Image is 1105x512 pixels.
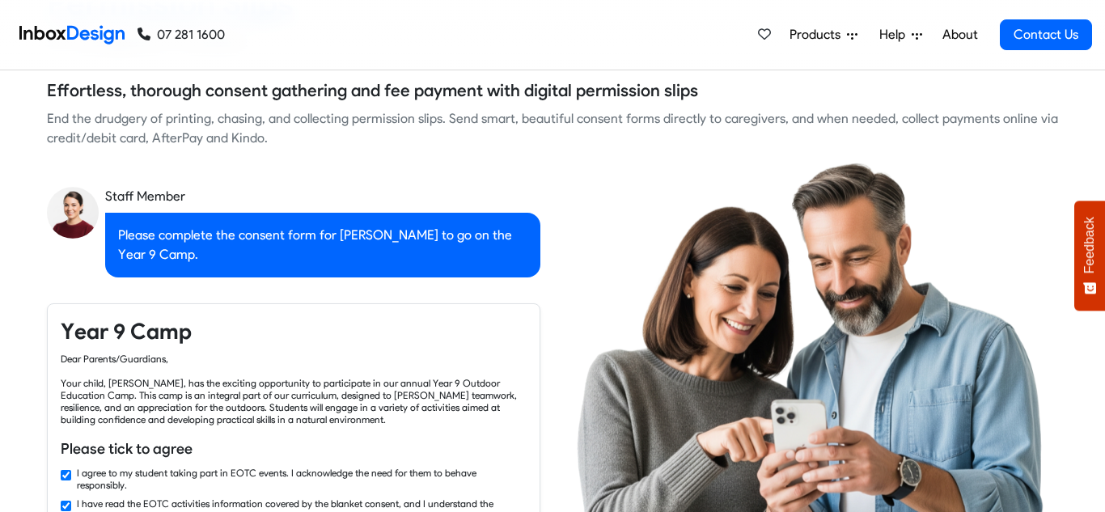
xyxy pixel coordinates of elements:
[105,187,540,206] div: Staff Member
[105,213,540,277] div: Please complete the consent form for [PERSON_NAME] to go on the Year 9 Camp.
[61,353,527,425] div: Dear Parents/Guardians, Your child, [PERSON_NAME], has the exciting opportunity to participate in...
[138,25,225,44] a: 07 281 1600
[47,78,698,103] h5: Effortless, thorough consent gathering and fee payment with digital permission slips
[938,19,982,51] a: About
[77,467,527,491] label: I agree to my student taking part in EOTC events. I acknowledge the need for them to behave respo...
[790,25,847,44] span: Products
[783,19,864,51] a: Products
[1074,201,1105,311] button: Feedback - Show survey
[61,438,527,459] h6: Please tick to agree
[1082,217,1097,273] span: Feedback
[1000,19,1092,50] a: Contact Us
[879,25,912,44] span: Help
[47,187,99,239] img: staff_avatar.png
[873,19,929,51] a: Help
[47,109,1058,148] div: End the drudgery of printing, chasing, and collecting permission slips. Send smart, beautiful con...
[61,317,527,346] h4: Year 9 Camp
